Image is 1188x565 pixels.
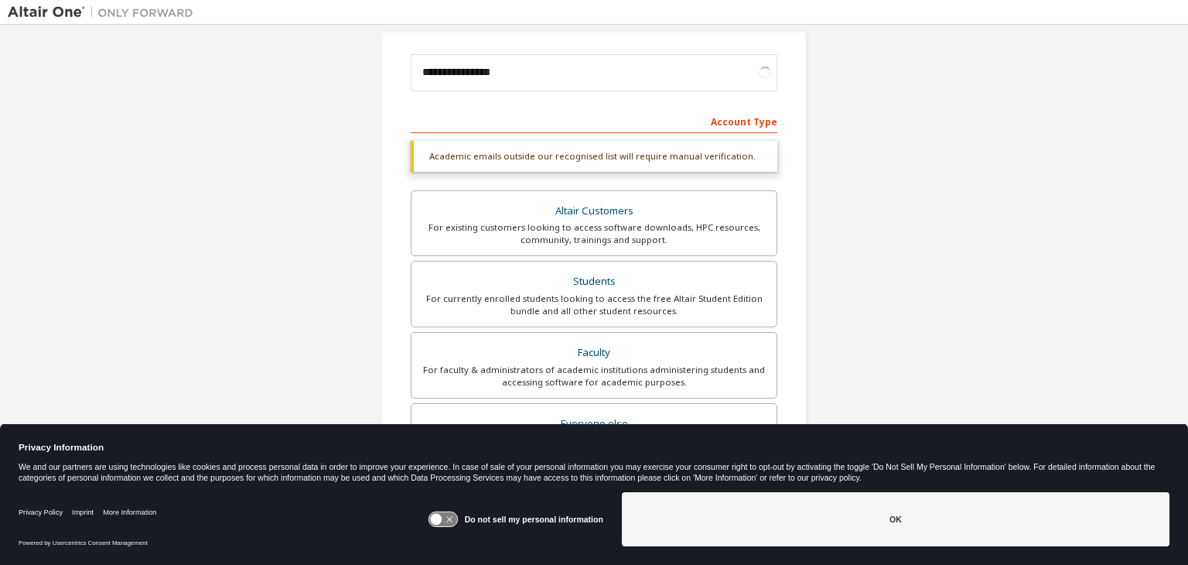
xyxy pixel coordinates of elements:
div: For faculty & administrators of academic institutions administering students and accessing softwa... [421,364,767,389]
img: Altair One [8,5,201,20]
div: Altair Customers [421,200,767,222]
div: For existing customers looking to access software downloads, HPC resources, community, trainings ... [421,221,767,246]
div: Faculty [421,342,767,364]
div: Account Type [411,108,777,133]
div: Everyone else [421,413,767,435]
div: Academic emails outside our recognised list will require manual verification. [411,141,777,172]
div: Students [421,271,767,293]
div: For currently enrolled students looking to access the free Altair Student Edition bundle and all ... [421,293,767,317]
